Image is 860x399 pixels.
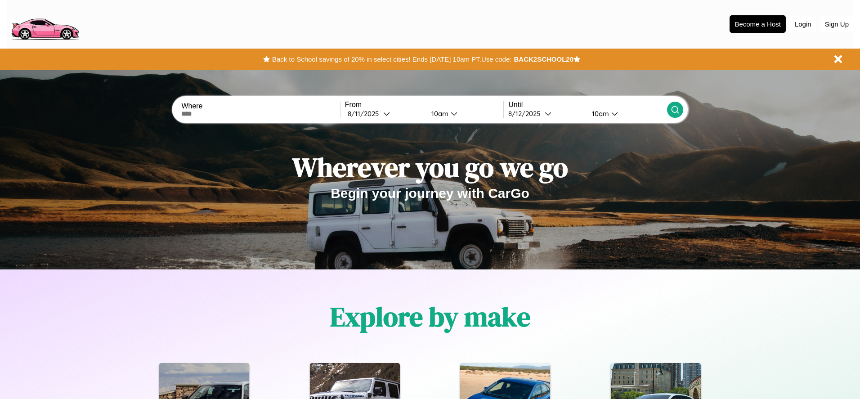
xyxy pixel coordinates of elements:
button: 10am [424,109,503,118]
h1: Explore by make [330,298,530,335]
div: 8 / 11 / 2025 [348,109,383,118]
div: 8 / 12 / 2025 [508,109,545,118]
b: BACK2SCHOOL20 [514,55,573,63]
label: Where [181,102,340,110]
button: Back to School savings of 20% in select cities! Ends [DATE] 10am PT.Use code: [270,53,514,66]
label: From [345,101,503,109]
div: 10am [427,109,451,118]
label: Until [508,101,667,109]
button: 10am [585,109,667,118]
button: Sign Up [820,16,853,32]
button: Become a Host [730,15,786,33]
button: 8/11/2025 [345,109,424,118]
button: Login [790,16,816,32]
div: 10am [587,109,611,118]
img: logo [7,4,83,42]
